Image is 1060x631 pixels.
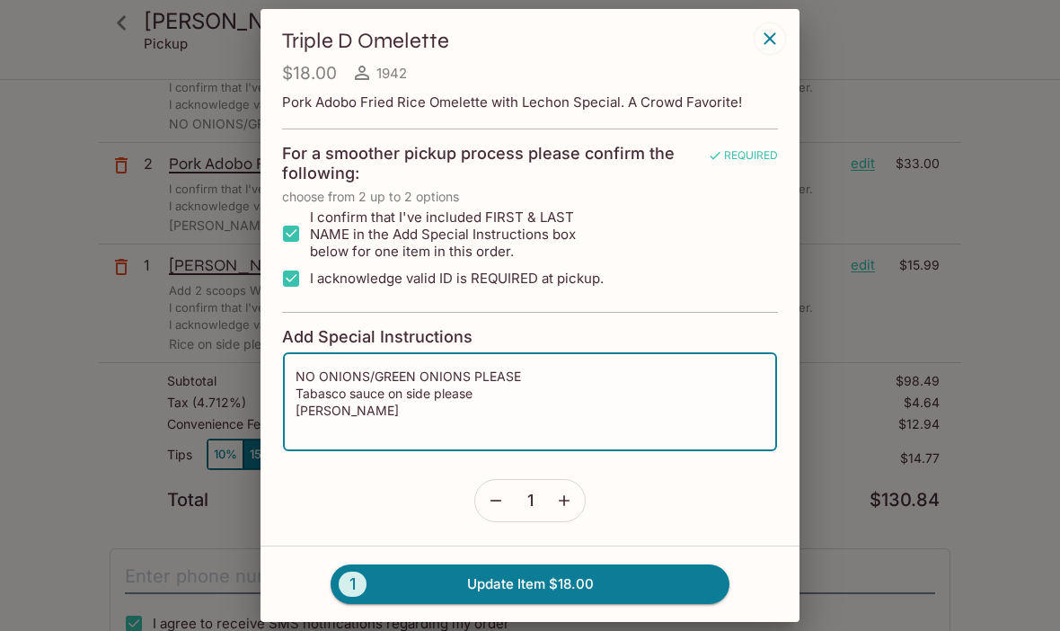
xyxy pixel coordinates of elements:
span: 1 [527,491,534,511]
p: Pork Adobo Fried Rice Omelette with Lechon Special. A Crowd Favorite! [282,93,778,111]
span: I confirm that I've included FIRST & LAST NAME in the Add Special Instructions box below for one ... [310,209,605,260]
span: 1 [339,572,367,597]
h3: Triple D Omelette [282,27,749,55]
p: choose from 2 up to 2 options [282,190,778,204]
h4: For a smoother pickup process please confirm the following: [282,144,706,183]
textarea: NO ONIONS/GREEN ONIONS PLEASE Tabasco sauce on side please [PERSON_NAME] [296,368,764,436]
h4: Add Special Instructions [282,327,778,347]
button: 1Update Item $18.00 [331,564,729,604]
h4: $18.00 [282,62,337,84]
span: REQUIRED [708,148,778,189]
span: 1942 [376,65,407,82]
span: I acknowledge valid ID is REQUIRED at pickup. [310,270,604,287]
